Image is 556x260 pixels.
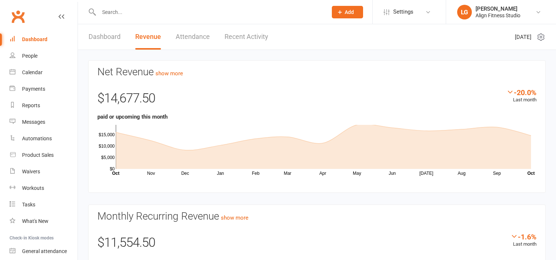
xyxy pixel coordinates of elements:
[9,7,27,26] a: Clubworx
[176,24,210,50] a: Attendance
[510,232,537,241] div: -1.6%
[22,202,35,207] div: Tasks
[506,88,537,96] div: -20.0%
[10,243,78,260] a: General attendance kiosk mode
[510,232,537,248] div: Last month
[22,218,49,224] div: What's New
[97,7,322,17] input: Search...
[457,5,472,19] div: LG
[10,97,78,114] a: Reports
[225,24,268,50] a: Recent Activity
[22,152,54,158] div: Product Sales
[10,114,78,130] a: Messages
[22,119,45,125] div: Messages
[22,102,40,108] div: Reports
[22,36,47,42] div: Dashboard
[97,211,537,222] h3: Monthly Recurring Revenue
[10,213,78,230] a: What's New
[10,147,78,163] a: Product Sales
[332,6,363,18] button: Add
[515,33,531,41] span: [DATE]
[10,48,78,64] a: People
[135,24,161,50] a: Revenue
[10,130,78,147] a: Automations
[10,180,78,196] a: Workouts
[506,88,537,104] div: Last month
[22,53,37,59] div: People
[89,24,121,50] a: Dashboard
[22,69,43,75] div: Calendar
[97,232,537,257] div: $11,554.50
[10,81,78,97] a: Payments
[22,169,40,174] div: Waivers
[221,214,248,221] a: show more
[476,6,520,12] div: [PERSON_NAME]
[476,12,520,19] div: Align Fitness Studio
[22,86,45,92] div: Payments
[22,248,67,254] div: General attendance
[10,31,78,48] a: Dashboard
[97,66,537,78] h3: Net Revenue
[393,4,413,20] span: Settings
[10,163,78,180] a: Waivers
[22,185,44,191] div: Workouts
[155,70,183,77] a: show more
[10,64,78,81] a: Calendar
[345,9,354,15] span: Add
[10,196,78,213] a: Tasks
[97,113,168,120] strong: paid or upcoming this month
[22,136,52,141] div: Automations
[97,88,537,112] div: $14,677.50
